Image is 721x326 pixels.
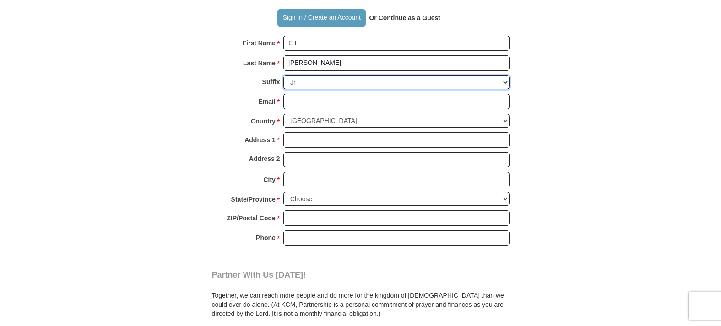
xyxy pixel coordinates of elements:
strong: Or Continue as a Guest [369,14,440,21]
p: Together, we can reach more people and do more for the kingdom of [DEMOGRAPHIC_DATA] than we coul... [212,291,510,318]
strong: Address 1 [244,134,276,146]
strong: City [263,173,275,186]
strong: First Name [243,37,276,49]
strong: Last Name [243,57,276,69]
strong: State/Province [231,193,276,206]
strong: ZIP/Postal Code [227,212,276,224]
strong: Email [259,95,276,108]
strong: Suffix [262,75,280,88]
strong: Country [251,115,276,128]
span: Partner With Us [DATE]! [212,270,306,279]
strong: Address 2 [249,152,280,165]
strong: Phone [256,231,276,244]
button: Sign In / Create an Account [277,9,366,27]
